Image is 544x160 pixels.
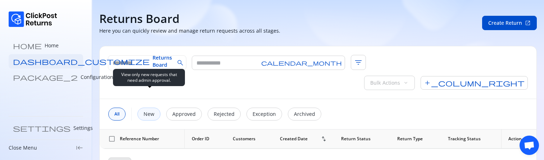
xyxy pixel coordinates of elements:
a: package_2 Configurations [9,70,83,84]
span: dashboard_customize [13,58,150,65]
p: Home [45,42,59,49]
span: keyboard_tab_rtl [76,144,83,151]
a: dashboard_customize Returns Board [9,54,83,69]
p: Archived [294,110,315,118]
span: Action [508,136,522,142]
a: home Home [9,38,83,53]
span: open_in_new [525,20,531,26]
div: Close Menukeyboard_tab_rtl [9,144,83,151]
button: Create Return [482,16,537,30]
span: home [13,42,42,49]
p: Exception [253,110,276,118]
h4: Returns Board [99,11,180,26]
span: Tracking Status [448,136,481,142]
span: search [177,59,184,66]
span: swap_vert [321,136,327,142]
span: calendar_month [261,60,342,66]
span: Reference Number [120,136,159,142]
span: filter_list [351,55,366,70]
div: Open chat [520,136,539,155]
span: Create Return [488,19,522,27]
span: add_column_right [421,76,528,90]
p: Here you can quickly review and manage return requests across all stages. [99,27,280,34]
img: Logo [9,11,57,27]
span: check_box_outline_blank [108,135,115,142]
span: Return Status [341,136,371,142]
a: settings Settings [9,121,83,135]
p: Configurations [81,74,116,81]
span: All [114,111,119,117]
span: settings [13,124,71,132]
span: Return Type [397,136,423,142]
p: New [144,110,154,118]
button: checkbox [107,134,117,144]
span: Returns Board [153,54,172,69]
p: Approved [172,110,196,118]
p: View only new requests that need admin approval. [117,72,181,83]
p: Settings [73,124,93,132]
span: Customers [233,136,255,142]
p: Rejected [214,110,235,118]
p: Close Menu [9,144,37,151]
span: Order ID [192,136,209,142]
span: Created Date [280,136,308,142]
span: package_2 [13,74,78,81]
